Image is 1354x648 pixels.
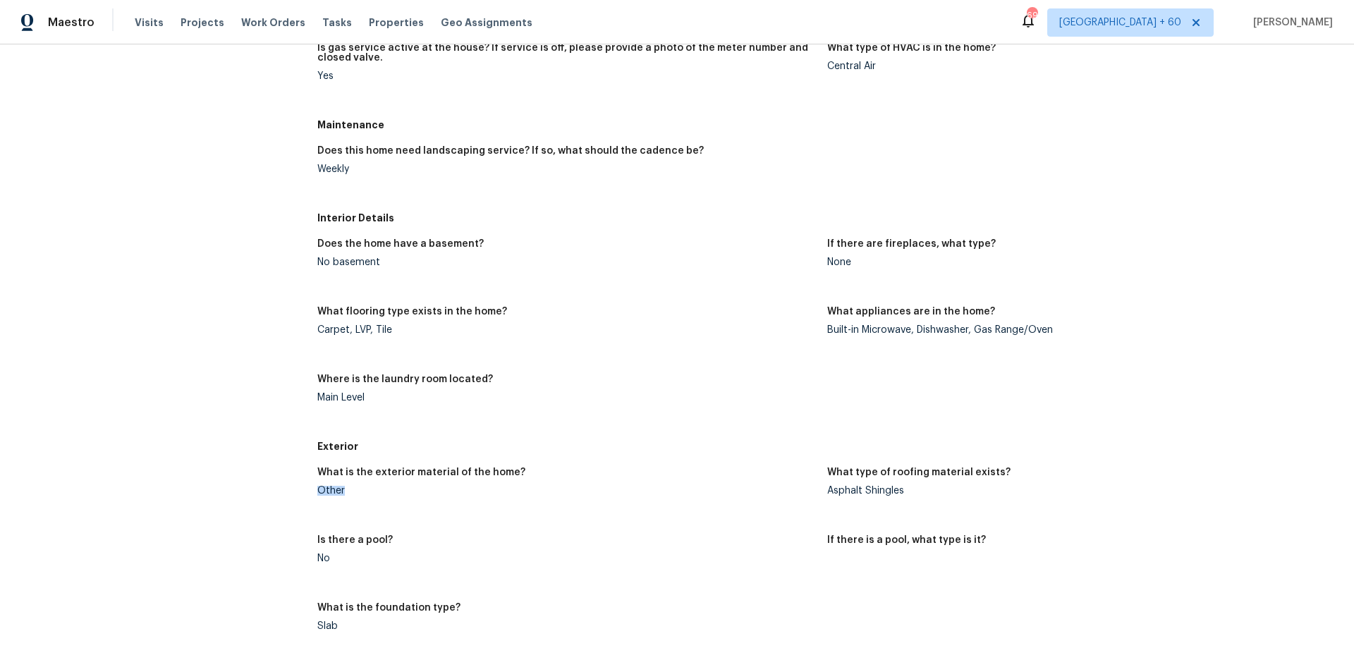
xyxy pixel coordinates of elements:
span: [GEOGRAPHIC_DATA] + 60 [1059,16,1181,30]
div: 697 [1027,8,1037,23]
h5: Where is the laundry room located? [317,374,493,384]
span: Work Orders [241,16,305,30]
div: Weekly [317,164,816,174]
div: None [827,257,1326,267]
h5: What is the exterior material of the home? [317,467,525,477]
div: Carpet, LVP, Tile [317,325,816,335]
div: Slab [317,621,816,631]
h5: What is the foundation type? [317,603,461,613]
div: No [317,554,816,563]
div: Asphalt Shingles [827,486,1326,496]
span: Tasks [322,18,352,27]
h5: What appliances are in the home? [827,307,995,317]
div: Central Air [827,61,1326,71]
span: Visits [135,16,164,30]
h5: What type of roofing material exists? [827,467,1011,477]
span: [PERSON_NAME] [1248,16,1333,30]
div: Built-in Microwave, Dishwasher, Gas Range/Oven [827,325,1326,335]
div: Main Level [317,393,816,403]
h5: Is there a pool? [317,535,393,545]
h5: What flooring type exists in the home? [317,307,507,317]
h5: Maintenance [317,118,1337,132]
h5: What type of HVAC is in the home? [827,43,996,53]
h5: If there is a pool, what type is it? [827,535,986,545]
h5: Does this home need landscaping service? If so, what should the cadence be? [317,146,704,156]
span: Geo Assignments [441,16,532,30]
div: Other [317,486,816,496]
span: Properties [369,16,424,30]
div: Yes [317,71,816,81]
h5: Is gas service active at the house? If service is off, please provide a photo of the meter number... [317,43,816,63]
div: No basement [317,257,816,267]
span: Maestro [48,16,94,30]
h5: If there are fireplaces, what type? [827,239,996,249]
h5: Exterior [317,439,1337,453]
span: Projects [181,16,224,30]
h5: Does the home have a basement? [317,239,484,249]
h5: Interior Details [317,211,1337,225]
